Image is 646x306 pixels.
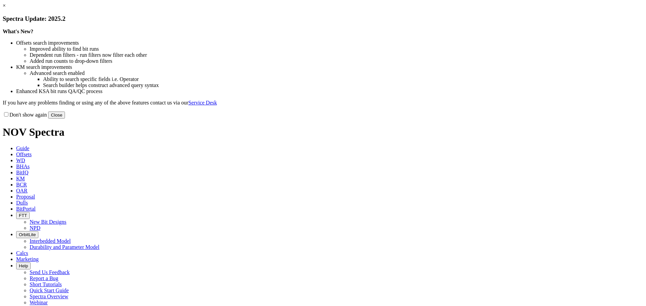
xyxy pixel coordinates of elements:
[16,40,643,46] li: Offsets search improvements
[30,244,100,250] a: Durability and Parameter Model
[4,112,8,117] input: Don't show again
[43,76,643,82] li: Ability to search specific fields i.e. Operator
[19,263,28,268] span: Help
[16,200,28,206] span: Dulls
[48,112,65,119] button: Close
[16,188,28,193] span: OAR
[16,256,39,262] span: Marketing
[16,250,28,256] span: Calcs
[30,269,70,275] a: Send Us Feedback
[30,275,58,281] a: Report a Bug
[30,52,643,58] li: Dependent run filters - run filters now filter each other
[30,294,68,299] a: Spectra Overview
[3,100,643,106] p: If you have any problems finding or using any of the above features contact us via our
[16,64,643,70] li: KM search improvements
[3,15,643,23] h3: Spectra Update: 2025.2
[30,46,643,52] li: Improved ability to find bit runs
[3,126,643,138] h1: NOV Spectra
[16,194,35,200] span: Proposal
[30,288,69,293] a: Quick Start Guide
[16,88,643,94] li: Enhanced KSA bit runs QA/QC process
[30,58,643,64] li: Added run counts to drop-down filters
[188,100,217,105] a: Service Desk
[16,151,32,157] span: Offsets
[16,206,36,212] span: BitPortal
[30,300,48,305] a: Webinar
[3,29,33,34] strong: What's New?
[16,145,29,151] span: Guide
[30,225,40,231] a: NPD
[3,3,6,8] a: ×
[16,164,30,169] span: BHAs
[16,182,27,187] span: BCR
[30,70,643,76] li: Advanced search enabled
[19,232,36,237] span: OrbitLite
[30,219,66,225] a: New Bit Designs
[43,82,643,88] li: Search builder helps construct advanced query syntax
[19,213,27,218] span: FTT
[30,238,71,244] a: Interbedded Model
[16,170,28,175] span: BitIQ
[3,112,47,118] label: Don't show again
[16,176,25,181] span: KM
[16,158,25,163] span: WD
[30,281,62,287] a: Short Tutorials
